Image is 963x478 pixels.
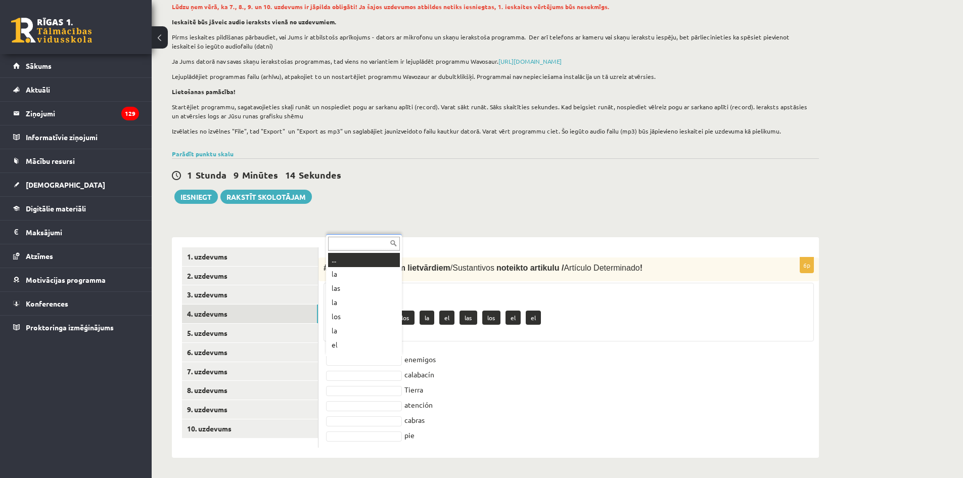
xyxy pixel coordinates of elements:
div: el [328,338,400,352]
div: las [328,281,400,295]
div: las [328,352,400,366]
div: los [328,310,400,324]
div: ... [328,253,400,267]
div: la [328,324,400,338]
div: la [328,267,400,281]
div: la [328,295,400,310]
